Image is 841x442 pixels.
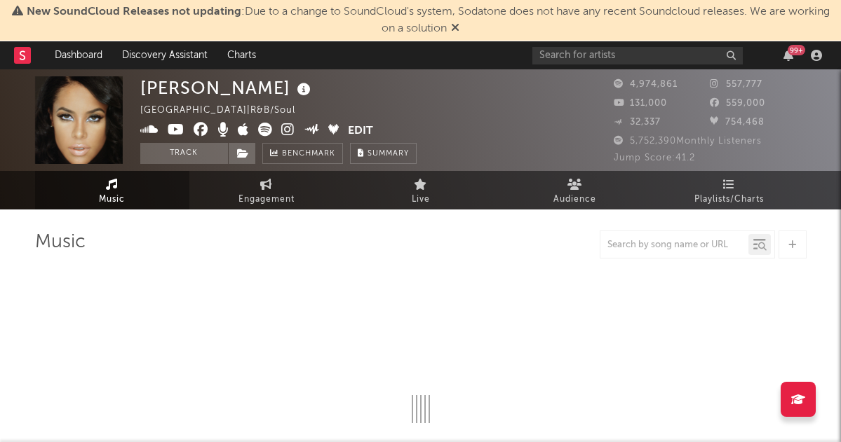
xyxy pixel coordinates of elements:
a: Benchmark [262,143,343,164]
button: Edit [348,123,373,140]
a: Dashboard [45,41,112,69]
span: Playlists/Charts [694,191,764,208]
input: Search for artists [532,47,743,64]
a: Engagement [189,171,344,209]
a: Audience [498,171,652,209]
button: Track [140,143,228,164]
span: 4,974,861 [614,80,678,89]
a: Discovery Assistant [112,41,217,69]
span: 754,468 [710,118,765,127]
span: Dismiss [451,23,459,34]
span: : Due to a change to SoundCloud's system, Sodatone does not have any recent Soundcloud releases. ... [27,6,830,34]
span: 557,777 [710,80,762,89]
a: Live [344,171,498,209]
div: [GEOGRAPHIC_DATA] | R&B/Soul [140,102,311,119]
span: 32,337 [614,118,661,127]
div: [PERSON_NAME] [140,76,314,99]
button: Summary [350,143,417,164]
button: 99+ [783,50,793,61]
input: Search by song name or URL [600,240,748,251]
span: Jump Score: 41.2 [614,153,695,163]
span: Live [412,191,430,208]
span: Music [99,191,125,208]
span: New SoundCloud Releases not updating [27,6,241,18]
span: 559,000 [710,99,765,108]
span: 131,000 [614,99,667,108]
div: 99 + [788,45,805,55]
span: Benchmark [282,146,335,163]
span: Engagement [238,191,295,208]
a: Music [35,171,189,209]
a: Charts [217,41,266,69]
span: Audience [553,191,596,208]
span: Summary [368,150,409,158]
a: Playlists/Charts [652,171,807,209]
span: 5,752,390 Monthly Listeners [614,137,762,146]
